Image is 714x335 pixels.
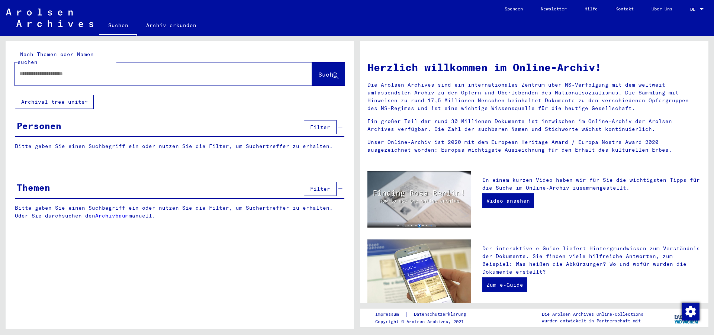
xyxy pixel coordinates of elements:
a: Datenschutzerklärung [408,310,475,318]
h1: Herzlich willkommen im Online-Archiv! [367,59,701,75]
span: Filter [310,186,330,192]
a: Archiv erkunden [137,16,205,34]
button: Filter [304,182,337,196]
p: Die Arolsen Archives sind ein internationales Zentrum über NS-Verfolgung mit dem weltweit umfasse... [367,81,701,112]
button: Filter [304,120,337,134]
a: Impressum [375,310,405,318]
img: eguide.jpg [367,239,471,309]
p: Ein großer Teil der rund 30 Millionen Dokumente ist inzwischen im Online-Archiv der Arolsen Archi... [367,117,701,133]
img: Arolsen_neg.svg [6,9,93,27]
img: video.jpg [367,171,471,228]
div: | [375,310,475,318]
p: Die Arolsen Archives Online-Collections [542,311,643,318]
span: Filter [310,124,330,131]
mat-label: Nach Themen oder Namen suchen [17,51,94,65]
a: Archivbaum [95,212,129,219]
p: Unser Online-Archiv ist 2020 mit dem European Heritage Award / Europa Nostra Award 2020 ausgezeic... [367,138,701,154]
img: Zustimmung ändern [682,303,699,320]
p: Der interaktive e-Guide liefert Hintergrundwissen zum Verständnis der Dokumente. Sie finden viele... [482,245,701,276]
img: yv_logo.png [673,308,701,327]
p: In einem kurzen Video haben wir für Sie die wichtigsten Tipps für die Suche im Online-Archiv zusa... [482,176,701,192]
button: Suche [312,62,345,86]
a: Video ansehen [482,193,534,208]
button: Archival tree units [15,95,94,109]
p: Copyright © Arolsen Archives, 2021 [375,318,475,325]
p: wurden entwickelt in Partnerschaft mit [542,318,643,324]
span: DE [690,7,698,12]
div: Personen [17,119,61,132]
a: Zum e-Guide [482,277,527,292]
a: Suchen [99,16,137,36]
p: Bitte geben Sie einen Suchbegriff ein oder nutzen Sie die Filter, um Suchertreffer zu erhalten. O... [15,204,345,220]
span: Suche [318,71,337,78]
div: Themen [17,181,50,194]
p: Bitte geben Sie einen Suchbegriff ein oder nutzen Sie die Filter, um Suchertreffer zu erhalten. [15,142,344,150]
